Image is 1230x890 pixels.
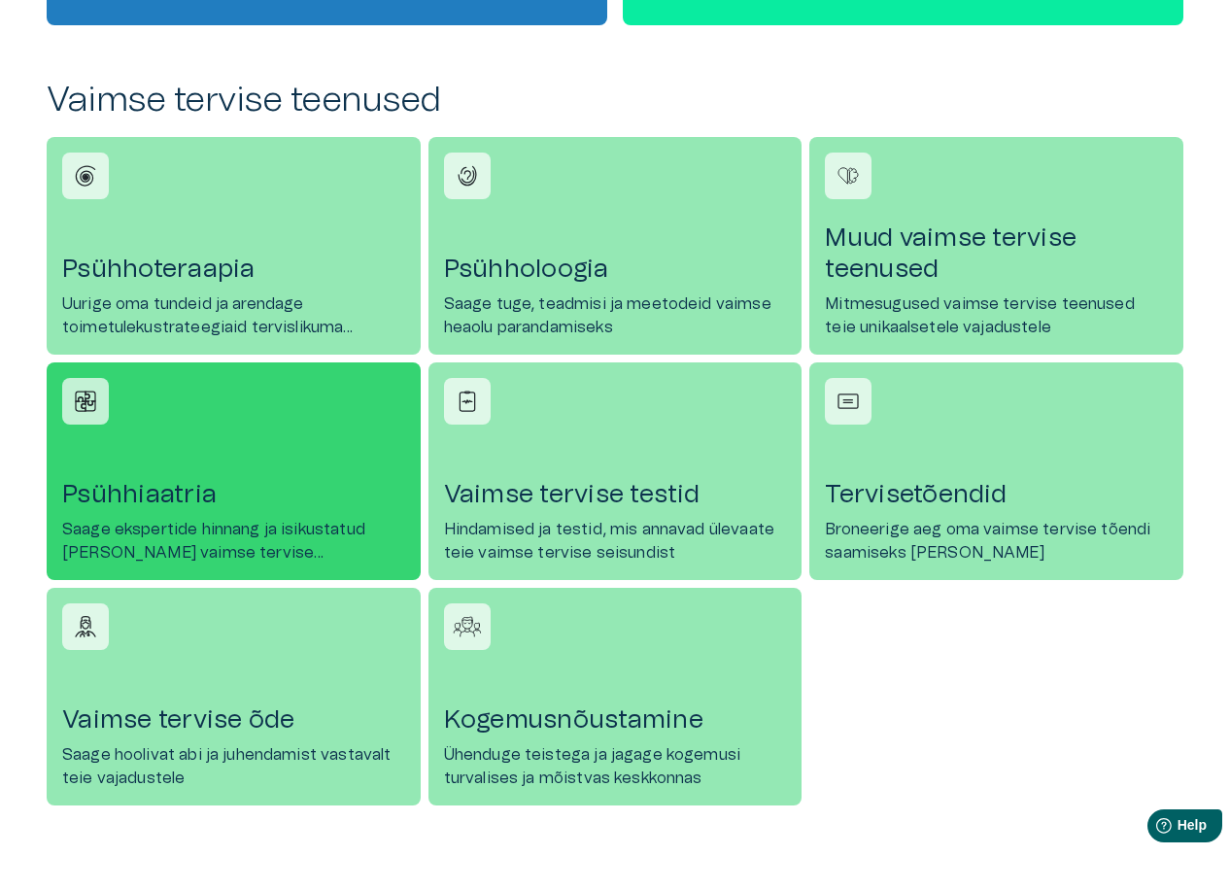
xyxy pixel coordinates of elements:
[825,518,1168,565] p: Broneerige aeg oma vaimse tervise tõendi saamiseks [PERSON_NAME]
[834,161,863,190] img: Muud vaimse tervise teenused icon
[444,704,787,736] h4: Kogemusnõustamine
[71,387,100,416] img: Psühhiaatria icon
[47,80,1183,121] h2: Vaimse tervise teenused
[62,704,405,736] h4: Vaimse tervise õde
[825,292,1168,339] p: Mitmesugused vaimse tervise teenused teie unikaalsetele vajadustele
[62,292,405,339] p: Uurige oma tundeid ja arendage toimetulekustrateegiaid tervislikuma mõtteviisi saavutamiseks
[62,743,405,790] p: Saage hoolivat abi ja juhendamist vastavalt teie vajadustele
[834,387,863,416] img: Tervisetõendid icon
[825,222,1168,285] h4: Muud vaimse tervise teenused
[444,479,787,510] h4: Vaimse tervise testid
[71,161,100,190] img: Psühhoteraapia icon
[453,387,482,416] img: Vaimse tervise testid icon
[453,612,482,641] img: Kogemusnõustamine icon
[444,743,787,790] p: Ühenduge teistega ja jagage kogemusi turvalises ja mõistvas keskkonnas
[62,479,405,510] h4: Psühhiaatria
[444,518,787,565] p: Hindamised ja testid, mis annavad ülevaate teie vaimse tervise seisundist
[453,161,482,190] img: Psühholoogia icon
[825,479,1168,510] h4: Tervisetõendid
[1078,802,1230,856] iframe: Help widget launcher
[62,254,405,285] h4: Psühhoteraapia
[444,292,787,339] p: Saage tuge, teadmisi ja meetodeid vaimse heaolu parandamiseks
[71,612,100,641] img: Vaimse tervise õde icon
[444,254,787,285] h4: Psühholoogia
[62,518,405,565] p: Saage ekspertide hinnang ja isikustatud [PERSON_NAME] vaimse tervise vajadustele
